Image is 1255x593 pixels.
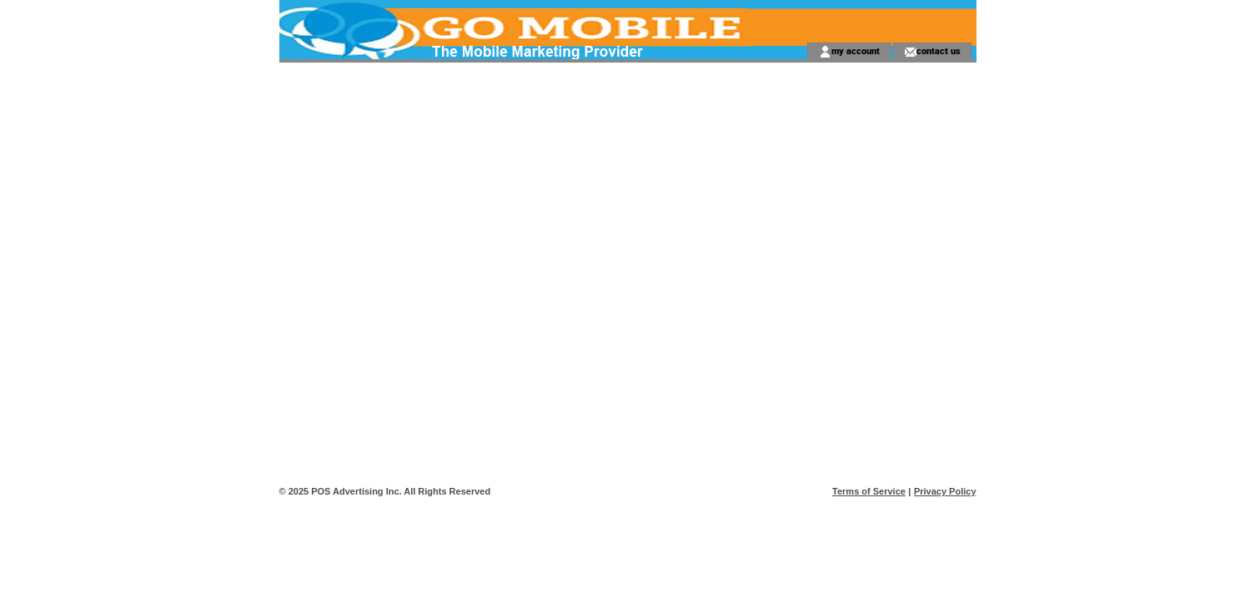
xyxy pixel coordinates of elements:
span: © 2025 POS Advertising Inc. All Rights Reserved [279,486,491,496]
a: Privacy Policy [914,486,976,496]
img: contact_us_icon.gif;jsessionid=23B49959143F315FE80B416DEEB38D06 [904,45,916,58]
span: | [908,486,911,496]
a: my account [831,45,880,56]
img: account_icon.gif;jsessionid=23B49959143F315FE80B416DEEB38D06 [819,45,831,58]
a: Terms of Service [832,486,906,496]
a: contact us [916,45,961,56]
